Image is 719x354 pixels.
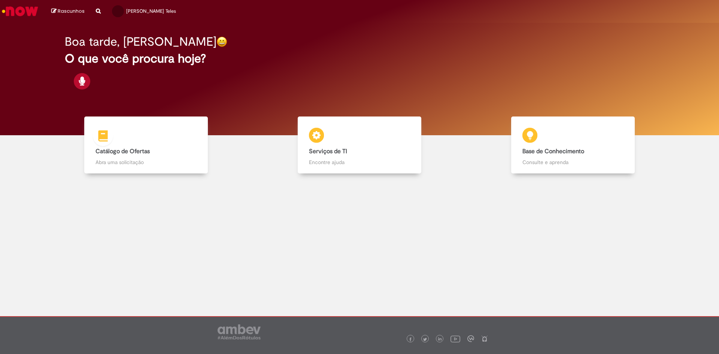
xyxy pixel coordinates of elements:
[65,35,216,48] h2: Boa tarde, [PERSON_NAME]
[39,117,253,174] a: Catálogo de Ofertas Abra uma solicitação
[467,335,474,342] img: logo_footer_workplace.png
[522,158,624,166] p: Consulte e aprenda
[65,52,655,65] h2: O que você procura hoje?
[95,148,150,155] b: Catálogo de Ofertas
[522,148,584,155] b: Base de Conhecimento
[450,334,460,344] img: logo_footer_youtube.png
[51,8,85,15] a: Rascunhos
[481,335,488,342] img: logo_footer_naosei.png
[438,337,442,342] img: logo_footer_linkedin.png
[218,324,261,339] img: logo_footer_ambev_rotulo_gray.png
[126,8,176,14] span: [PERSON_NAME] Teles
[466,117,680,174] a: Base de Conhecimento Consulte e aprenda
[253,117,466,174] a: Serviços de TI Encontre ajuda
[95,158,197,166] p: Abra uma solicitação
[216,36,227,47] img: happy-face.png
[309,158,410,166] p: Encontre ajuda
[423,338,427,341] img: logo_footer_twitter.png
[309,148,347,155] b: Serviços de TI
[409,338,412,341] img: logo_footer_facebook.png
[1,4,39,19] img: ServiceNow
[58,7,85,15] span: Rascunhos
